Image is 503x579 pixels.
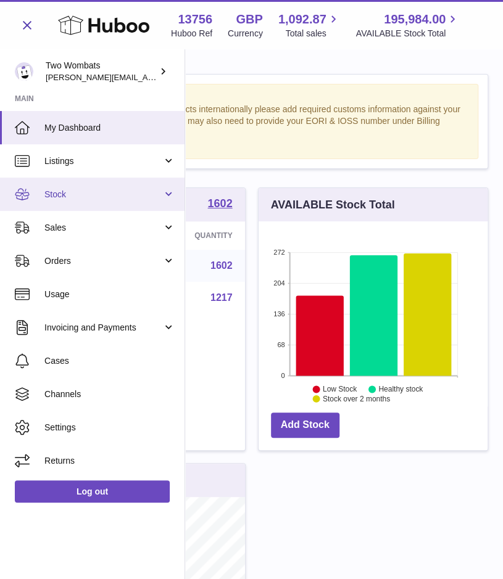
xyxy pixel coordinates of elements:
text: 0 [281,372,285,379]
a: Log out [15,480,170,503]
text: Healthy stock [378,385,423,394]
strong: GBP [236,11,262,28]
th: Quantity [139,221,244,250]
strong: 13756 [178,11,212,28]
div: Huboo Ref [171,28,212,39]
a: 195,984.00 AVAILABLE Stock Total [356,11,460,39]
text: 68 [277,341,285,348]
a: 1,092.87 Total sales [278,11,341,39]
span: Invoicing and Payments [44,322,162,334]
span: Returns [44,455,175,467]
a: 1602 [207,198,232,211]
a: Add Stock [271,413,339,438]
span: [PERSON_NAME][EMAIL_ADDRESS][PERSON_NAME][DOMAIN_NAME] [46,72,314,82]
h3: AVAILABLE Stock Total [271,197,395,212]
span: My Dashboard [44,122,175,134]
text: Stock over 2 months [322,395,389,403]
span: Listings [44,155,162,167]
text: 204 [273,279,285,287]
div: If you're planning on sending your products internationally please add required customs informati... [31,104,472,152]
strong: 1602 [207,198,232,209]
span: Usage [44,289,175,300]
div: Two Wombats [46,60,157,83]
span: 1,092.87 [278,11,326,28]
text: Low Stock [322,385,357,394]
span: Channels [44,388,175,400]
span: AVAILABLE Stock Total [356,28,460,39]
span: Total sales [285,28,340,39]
span: Settings [44,422,175,433]
div: Currency [228,28,263,39]
span: Sales [44,222,162,234]
span: Stock [44,189,162,200]
a: 1602 [210,260,233,271]
img: philip.carroll@twowombats.com [15,62,33,81]
span: Orders [44,255,162,267]
span: Cases [44,355,175,367]
text: 272 [273,248,285,256]
a: 1217 [210,292,233,303]
span: 195,984.00 [384,11,446,28]
text: 136 [273,310,285,318]
strong: Notice [31,91,472,102]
